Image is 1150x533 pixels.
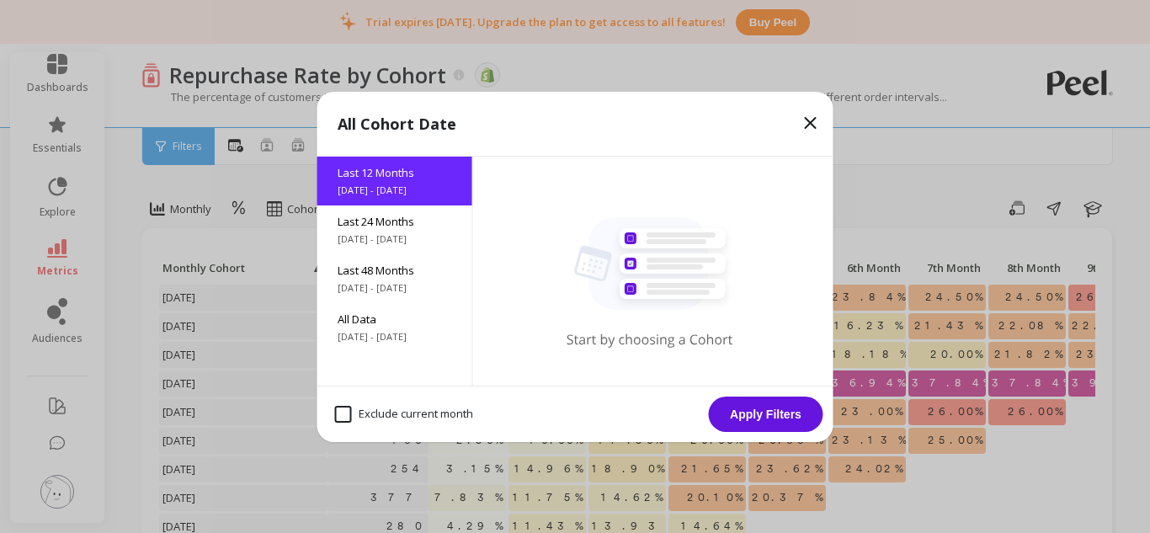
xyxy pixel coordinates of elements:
[338,165,452,180] span: Last 12 Months
[709,397,823,432] button: Apply Filters
[338,312,452,327] span: All Data
[338,112,456,136] p: All Cohort Date
[338,281,452,295] span: [DATE] - [DATE]
[335,406,473,423] span: Exclude current month
[338,184,452,197] span: [DATE] - [DATE]
[338,214,452,229] span: Last 24 Months
[338,330,452,344] span: [DATE] - [DATE]
[338,263,452,278] span: Last 48 Months
[338,232,452,246] span: [DATE] - [DATE]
